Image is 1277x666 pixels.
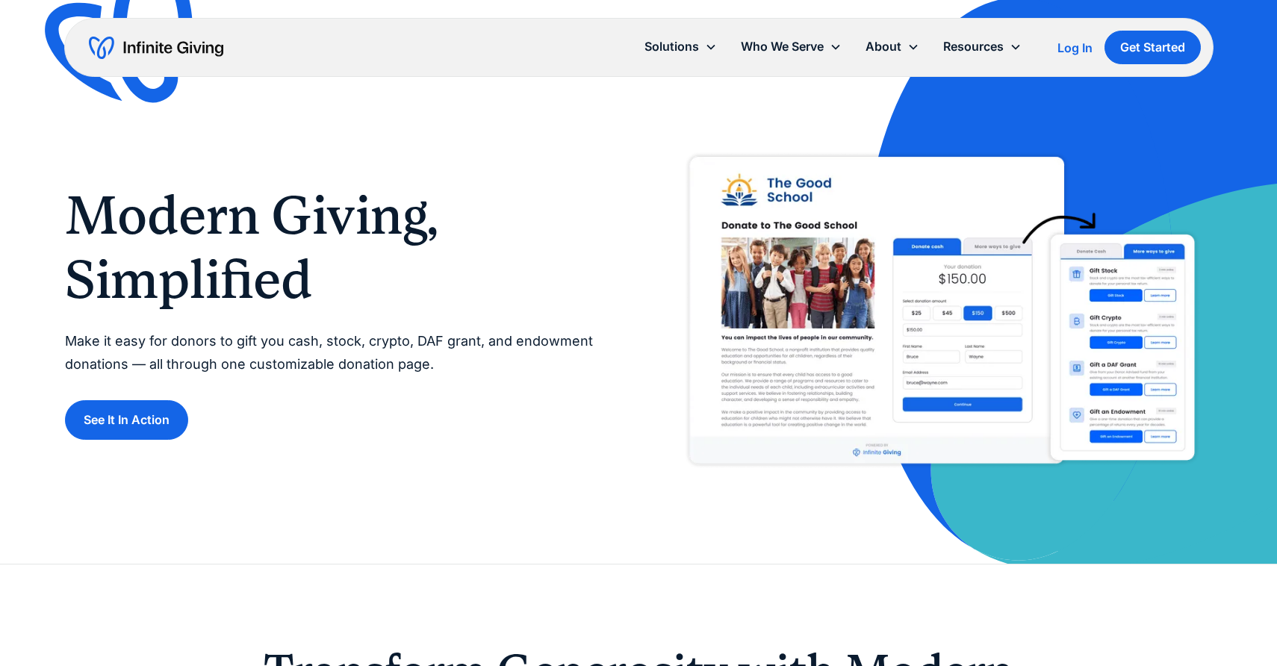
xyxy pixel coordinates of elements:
a: See It In Action [65,400,188,440]
p: Make it easy for donors to gift you cash, stock, crypto, DAF grant, and endowment donations — all... [65,330,609,376]
div: Who We Serve [741,37,824,57]
a: Get Started [1104,31,1201,64]
a: Log In [1057,39,1093,57]
div: Log In [1057,42,1093,54]
div: Resources [943,37,1004,57]
div: Solutions [644,37,699,57]
h1: Modern Giving, Simplified [65,184,609,313]
div: About [866,37,901,57]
